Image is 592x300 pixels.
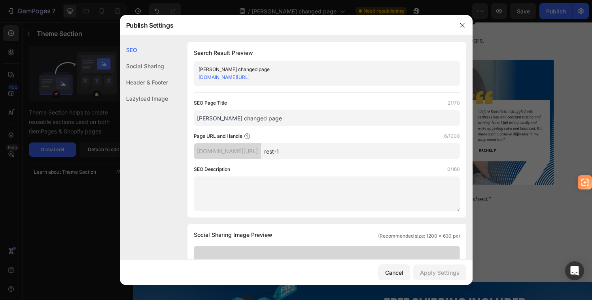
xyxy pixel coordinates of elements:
label: Page URL and Handle [194,132,242,140]
strong: FREE SHIPPING INCLUDED [259,281,407,298]
label: SEO Page Title [194,99,227,107]
img: gempages_551307613103457153-310263d0-f732-42c7-9e77-5a368e46f13f.png [40,39,169,169]
img: gempages_551307613103457153-9bc1326e-228a-4afd-ba60-6a38685ca975.jpg [172,39,302,169]
img: gempages_551307613103457153-66aca17b-491f-4ce1-a991-a9c71cbd20fb.png [305,39,435,169]
span: (Recommended size: 1200 x 630 px) [378,232,460,240]
label: 6/1000 [444,132,460,140]
div: Open Intercom Messenger [565,261,584,280]
div: Publish Settings [120,15,452,36]
div: Apply Settings [420,268,460,277]
input: Title [194,110,460,126]
h1: Search Result Preview [194,48,460,58]
input: Handle [261,143,460,159]
label: SEO Description [194,165,230,173]
a: Yes, I Want Better Sleep [168,202,306,225]
i: “This is what finally worked for me. I started sleeping through the night and actually woke up re... [40,179,370,188]
div: SEO [120,42,168,58]
button: Apply Settings [413,264,466,280]
div: Header & Footer [120,74,168,90]
div: Social Sharing [120,58,168,74]
p: — [40,178,434,201]
strong: [PERSON_NAME], Mom of Two [46,190,146,199]
div: [DOMAIN_NAME][URL] [194,143,261,159]
span: Social Sharing Image Preview [194,230,272,240]
button: Cancel [378,264,410,280]
div: [PERSON_NAME] changed page [199,66,442,73]
label: 0/160 [447,165,460,173]
div: Cancel [385,268,403,277]
div: Lazyload Image [120,90,168,107]
span: Yes, I Want Better Sleep [185,208,289,220]
p: Customers tell us they’re finally getting the sleep they’ve been missing for years. [46,14,429,25]
label: 21/70 [448,99,460,107]
a: [DOMAIN_NAME][URL] [199,74,250,80]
